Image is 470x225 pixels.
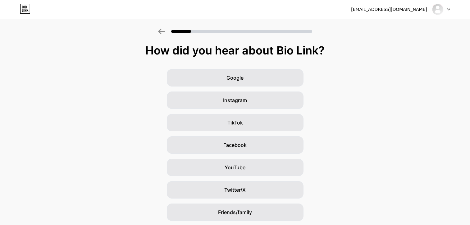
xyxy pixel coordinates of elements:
[226,74,244,82] span: Google
[223,141,247,149] span: Facebook
[432,3,444,15] img: sidehustlewithchar
[218,209,252,216] span: Friends/family
[223,96,247,104] span: Instagram
[224,186,246,194] span: Twitter/X
[225,164,245,171] span: YouTube
[351,6,427,13] div: [EMAIL_ADDRESS][DOMAIN_NAME]
[227,119,243,126] span: TikTok
[3,44,467,57] div: How did you hear about Bio Link?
